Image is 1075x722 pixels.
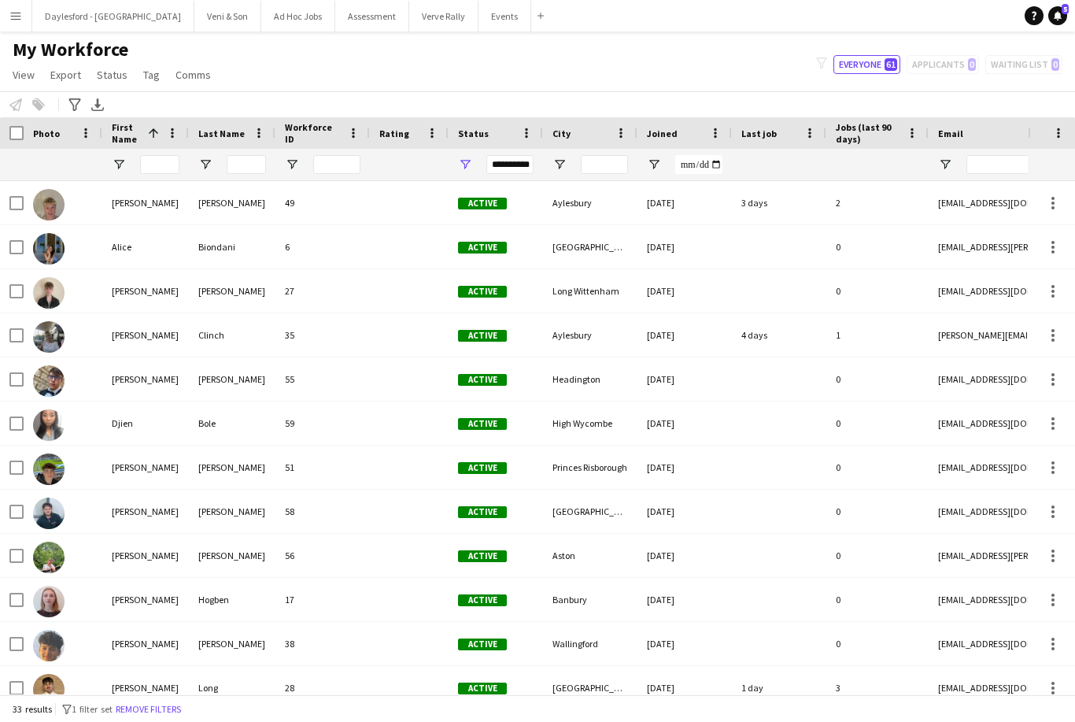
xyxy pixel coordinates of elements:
span: My Workforce [13,38,128,61]
span: Workforce ID [285,121,342,145]
div: 27 [275,269,370,313]
input: Joined Filter Input [675,155,722,174]
button: Veni & Son [194,1,261,31]
div: 0 [826,446,929,489]
span: First Name [112,121,142,145]
span: Last job [741,128,777,139]
img: Daniel Varga [33,365,65,397]
div: 58 [275,490,370,533]
button: Open Filter Menu [552,157,567,172]
a: 5 [1048,6,1067,25]
input: Workforce ID Filter Input [313,155,360,174]
img: Djien Bole [33,409,65,441]
div: [GEOGRAPHIC_DATA] [543,225,637,268]
span: Comms [175,68,211,82]
app-action-btn: Advanced filters [65,95,84,114]
a: Status [91,65,134,85]
span: Active [458,550,507,562]
div: 0 [826,622,929,665]
span: Rating [379,128,409,139]
div: Long Wittenham [543,269,637,313]
div: [PERSON_NAME] [189,269,275,313]
span: Photo [33,128,60,139]
div: High Wycombe [543,402,637,445]
a: Export [44,65,87,85]
button: Events [478,1,531,31]
div: 56 [275,534,370,577]
button: Remove filters [113,701,184,718]
div: 6 [275,225,370,268]
div: Alice [102,225,189,268]
div: Aston [543,534,637,577]
span: Active [458,374,507,386]
div: [PERSON_NAME] [102,534,189,577]
span: Active [458,198,507,209]
span: Active [458,683,507,694]
div: 35 [275,313,370,357]
a: View [6,65,41,85]
span: Active [458,506,507,518]
div: 4 days [732,313,826,357]
div: 2 [826,181,929,224]
span: Active [458,639,507,650]
div: [DATE] [637,402,732,445]
button: Assessment [335,1,409,31]
div: 3 [826,666,929,709]
div: [DATE] [637,357,732,401]
div: Headington [543,357,637,401]
div: Wallingford [543,622,637,665]
span: 61 [885,58,897,71]
div: 0 [826,357,929,401]
div: [GEOGRAPHIC_DATA] [543,490,637,533]
img: Elizabeth Hogben [33,586,65,617]
span: Last Name [198,128,245,139]
img: Eliza Faulkner [33,542,65,573]
div: [PERSON_NAME] [102,446,189,489]
span: Active [458,594,507,606]
div: Biondani [189,225,275,268]
div: 59 [275,402,370,445]
button: Open Filter Menu [938,157,952,172]
img: Dominic Loughran [33,454,65,485]
div: 17 [275,578,370,621]
div: Aylesbury [543,313,637,357]
div: [PERSON_NAME] [189,357,275,401]
div: Long [189,666,275,709]
div: Banbury [543,578,637,621]
span: Status [97,68,127,82]
span: Active [458,418,507,430]
div: [GEOGRAPHIC_DATA] [543,666,637,709]
span: Jobs (last 90 days) [836,121,900,145]
div: 55 [275,357,370,401]
div: [PERSON_NAME] [189,181,275,224]
div: [PERSON_NAME] [189,446,275,489]
div: [DATE] [637,313,732,357]
button: Open Filter Menu [458,157,472,172]
div: [PERSON_NAME] [102,622,189,665]
img: Freddie DiMassa [33,630,65,661]
div: 49 [275,181,370,224]
div: 1 [826,313,929,357]
button: Daylesford - [GEOGRAPHIC_DATA] [32,1,194,31]
div: Djien [102,402,189,445]
button: Everyone61 [833,55,900,74]
span: Joined [647,128,678,139]
img: Benjamin Thompson [33,277,65,309]
img: Alexander Jones [33,189,65,220]
div: Princes Risborough [543,446,637,489]
div: 51 [275,446,370,489]
div: 0 [826,534,929,577]
div: [PERSON_NAME] [102,313,189,357]
img: Christina Clinch [33,321,65,353]
div: [DATE] [637,269,732,313]
span: Tag [143,68,160,82]
button: Open Filter Menu [198,157,212,172]
app-action-btn: Export XLSX [88,95,107,114]
div: [DATE] [637,666,732,709]
div: [DATE] [637,578,732,621]
div: [DATE] [637,534,732,577]
div: [PERSON_NAME] [102,357,189,401]
input: Last Name Filter Input [227,155,266,174]
div: 0 [826,225,929,268]
div: [DATE] [637,225,732,268]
